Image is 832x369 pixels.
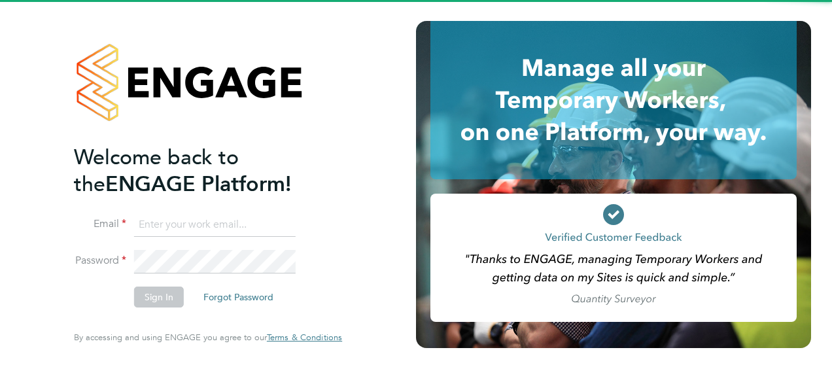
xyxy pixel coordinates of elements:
span: By accessing and using ENGAGE you agree to our [74,332,342,343]
button: Sign In [134,287,184,307]
label: Password [74,254,126,268]
label: Email [74,217,126,231]
span: Welcome back to the [74,145,239,197]
button: Forgot Password [193,287,284,307]
input: Enter your work email... [134,213,296,237]
h2: ENGAGE Platform! [74,144,329,198]
a: Terms & Conditions [267,332,342,343]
